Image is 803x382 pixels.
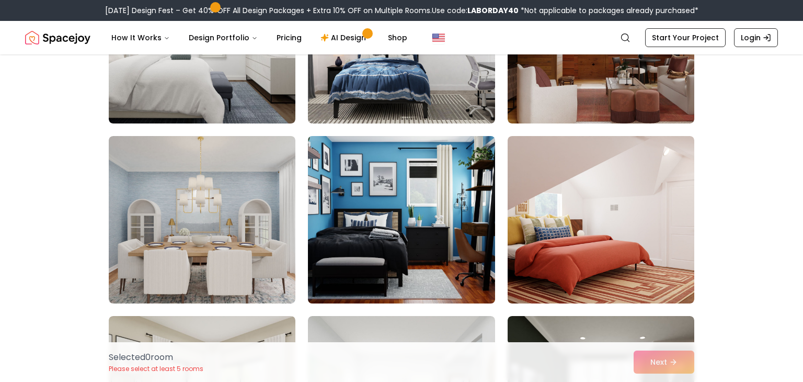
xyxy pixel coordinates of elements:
img: United States [432,31,445,44]
b: LABORDAY40 [467,5,519,16]
p: Please select at least 5 rooms [109,365,203,373]
a: Spacejoy [25,27,90,48]
img: Room room-9 [508,136,694,304]
span: Use code: [432,5,519,16]
span: *Not applicable to packages already purchased* [519,5,698,16]
button: Design Portfolio [180,27,266,48]
img: Room room-7 [109,136,295,304]
div: [DATE] Design Fest – Get 40% OFF All Design Packages + Extra 10% OFF on Multiple Rooms. [105,5,698,16]
nav: Global [25,21,778,54]
a: Shop [380,27,416,48]
img: Room room-8 [303,132,499,308]
img: Spacejoy Logo [25,27,90,48]
nav: Main [103,27,416,48]
a: Start Your Project [645,28,726,47]
a: Pricing [268,27,310,48]
p: Selected 0 room [109,351,203,364]
a: Login [734,28,778,47]
a: AI Design [312,27,377,48]
button: How It Works [103,27,178,48]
